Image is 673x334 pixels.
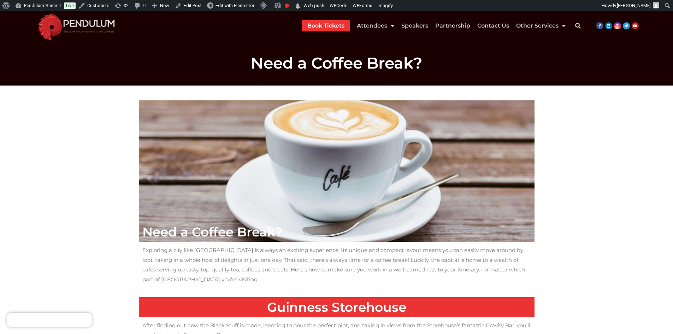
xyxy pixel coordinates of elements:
a: Speakers [401,20,428,31]
div: Search [571,19,585,33]
a: Contact Us [477,20,509,31]
nav: Menu [302,20,566,31]
a: Live [64,2,76,9]
a: Book Tickets [307,20,344,31]
span: [PERSON_NAME] [617,3,651,8]
h2: Guinness Storehouse [142,301,531,314]
span:  [294,1,301,11]
a: Partnership [435,20,470,31]
h1: Need a Coffee Break? [139,55,535,71]
a: Attendees [357,20,394,31]
span: Edit with Elementor [216,3,254,8]
a: Other Services [516,20,566,31]
div: Focus keyphrase not set [285,4,289,8]
img: cropped-cropped-Pendulum-Summit-Logo-Website.png [34,11,119,41]
h2: Need a Coffee Break? [142,225,531,238]
iframe: Brevo live chat [7,313,92,327]
p: Exploring a city like [GEOGRAPHIC_DATA] is always an exciting experience. Its unique and compact ... [142,245,531,285]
